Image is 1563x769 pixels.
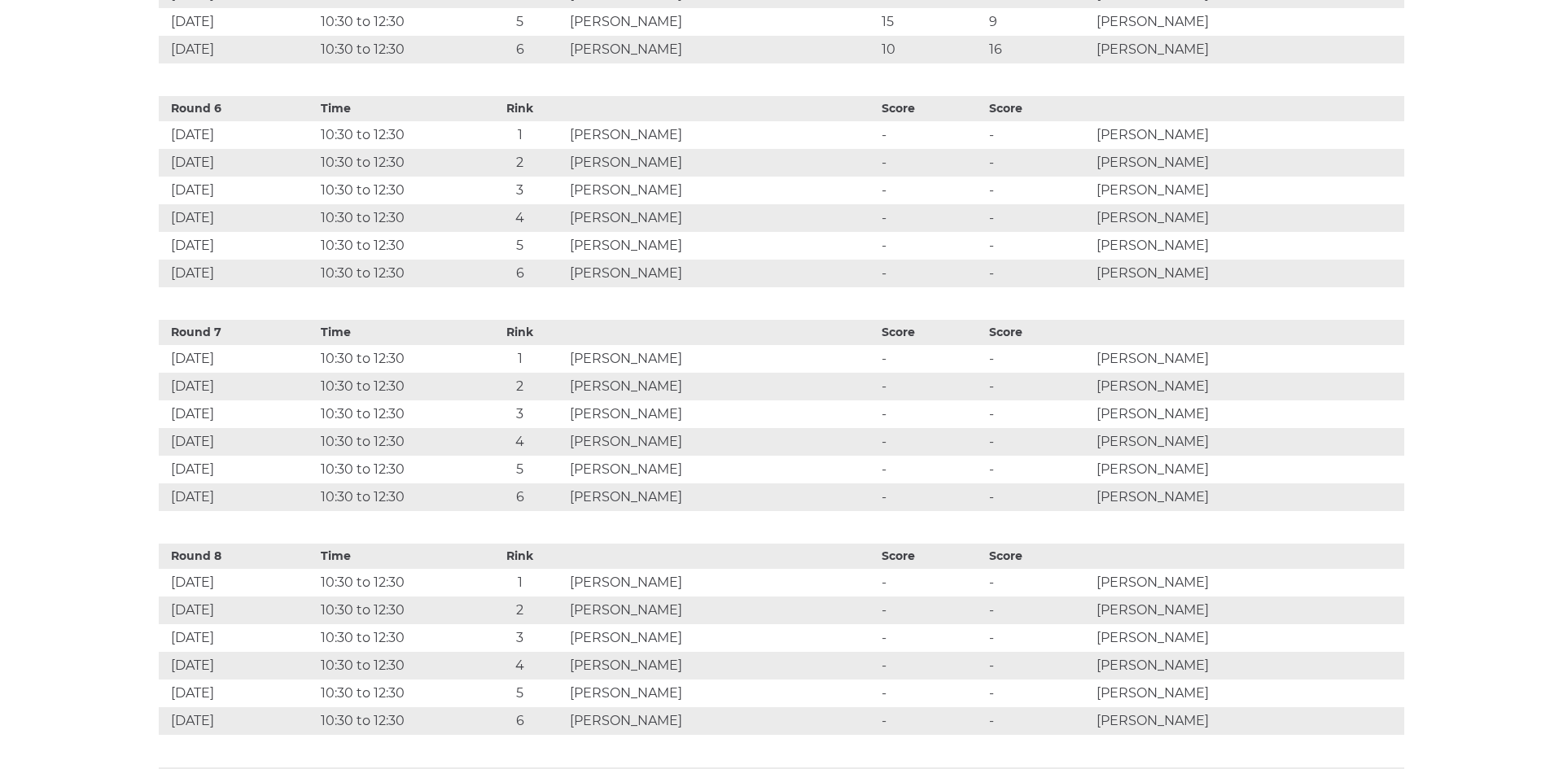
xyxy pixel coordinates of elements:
td: [DATE] [159,121,317,149]
td: 2 [475,149,565,177]
td: [PERSON_NAME] [1092,345,1404,373]
td: - [985,624,1092,652]
th: Score [878,544,985,569]
td: [DATE] [159,149,317,177]
td: 6 [475,707,565,735]
td: [PERSON_NAME] [566,373,878,400]
td: 10 [878,36,985,63]
td: 6 [475,36,565,63]
td: [DATE] [159,373,317,400]
td: 6 [475,483,565,511]
td: [DATE] [159,596,317,624]
td: 10:30 to 12:30 [317,121,475,149]
td: 10:30 to 12:30 [317,36,475,63]
td: - [878,596,985,624]
td: - [985,483,1092,511]
td: [PERSON_NAME] [566,596,878,624]
td: 10:30 to 12:30 [317,624,475,652]
td: 10:30 to 12:30 [317,177,475,204]
th: Time [317,320,475,345]
td: - [985,204,1092,232]
td: [PERSON_NAME] [1092,707,1404,735]
td: 10:30 to 12:30 [317,400,475,428]
th: Time [317,96,475,121]
td: [DATE] [159,204,317,232]
td: [PERSON_NAME] [566,679,878,707]
td: 10:30 to 12:30 [317,483,475,511]
td: [PERSON_NAME] [1092,428,1404,456]
td: 1 [475,345,565,373]
td: 10:30 to 12:30 [317,204,475,232]
td: [PERSON_NAME] [1092,177,1404,204]
td: 6 [475,260,565,287]
td: - [878,260,985,287]
td: [PERSON_NAME] [566,36,878,63]
th: Round 7 [159,320,317,345]
td: [DATE] [159,428,317,456]
td: 10:30 to 12:30 [317,428,475,456]
td: 4 [475,652,565,679]
td: 1 [475,121,565,149]
th: Score [985,320,1092,345]
th: Round 6 [159,96,317,121]
td: - [878,400,985,428]
td: - [985,121,1092,149]
td: - [985,569,1092,596]
th: Score [985,544,1092,569]
td: - [878,483,985,511]
td: [PERSON_NAME] [566,149,878,177]
td: [PERSON_NAME] [566,707,878,735]
td: - [985,260,1092,287]
td: [PERSON_NAME] [566,345,878,373]
td: - [878,624,985,652]
th: Rink [475,320,565,345]
td: 10:30 to 12:30 [317,596,475,624]
td: - [985,232,1092,260]
td: [PERSON_NAME] [566,456,878,483]
td: 5 [475,232,565,260]
td: [PERSON_NAME] [1092,149,1404,177]
td: [DATE] [159,652,317,679]
td: [PERSON_NAME] [1092,8,1404,36]
td: [PERSON_NAME] [1092,260,1404,287]
td: [PERSON_NAME] [566,652,878,679]
td: [DATE] [159,400,317,428]
td: - [878,652,985,679]
td: 5 [475,679,565,707]
td: - [878,707,985,735]
td: [PERSON_NAME] [566,232,878,260]
td: 10:30 to 12:30 [317,232,475,260]
td: [PERSON_NAME] [566,121,878,149]
td: - [985,428,1092,456]
td: [DATE] [159,8,317,36]
td: [DATE] [159,232,317,260]
td: [DATE] [159,707,317,735]
td: - [878,679,985,707]
td: 5 [475,8,565,36]
td: 10:30 to 12:30 [317,707,475,735]
td: [PERSON_NAME] [566,204,878,232]
td: [PERSON_NAME] [1092,400,1404,428]
td: - [985,596,1092,624]
td: [DATE] [159,624,317,652]
td: 9 [985,8,1092,36]
td: - [878,456,985,483]
td: [PERSON_NAME] [566,569,878,596]
td: [PERSON_NAME] [1092,232,1404,260]
td: [PERSON_NAME] [566,177,878,204]
td: 4 [475,204,565,232]
td: [DATE] [159,679,317,707]
td: - [878,345,985,373]
td: [PERSON_NAME] [1092,679,1404,707]
td: 16 [985,36,1092,63]
td: - [878,232,985,260]
td: [DATE] [159,36,317,63]
th: Time [317,544,475,569]
td: [PERSON_NAME] [566,428,878,456]
td: 10:30 to 12:30 [317,149,475,177]
th: Rink [475,96,565,121]
td: 4 [475,428,565,456]
td: 10:30 to 12:30 [317,345,475,373]
td: [PERSON_NAME] [1092,483,1404,511]
td: 15 [878,8,985,36]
